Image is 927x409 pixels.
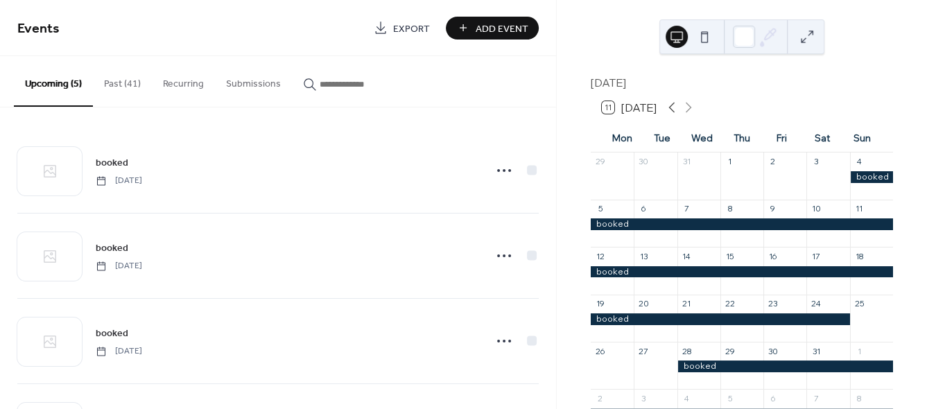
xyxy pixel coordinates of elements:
[854,299,865,309] div: 25
[768,251,778,261] div: 16
[842,125,882,153] div: Sun
[96,175,142,187] span: [DATE]
[768,393,778,403] div: 6
[768,346,778,356] div: 30
[638,346,648,356] div: 27
[682,251,692,261] div: 14
[96,327,128,341] span: booked
[722,125,762,153] div: Thu
[96,325,128,341] a: booked
[17,15,60,42] span: Events
[595,204,605,214] div: 5
[638,393,648,403] div: 3
[725,251,735,261] div: 15
[595,346,605,356] div: 26
[768,299,778,309] div: 23
[14,56,93,107] button: Upcoming (5)
[811,346,821,356] div: 31
[93,56,152,105] button: Past (41)
[595,251,605,261] div: 12
[152,56,215,105] button: Recurring
[591,313,850,325] div: booked
[768,157,778,167] div: 2
[638,204,648,214] div: 6
[811,299,821,309] div: 24
[725,204,735,214] div: 8
[476,21,528,36] span: Add Event
[768,204,778,214] div: 9
[811,251,821,261] div: 17
[850,171,893,183] div: booked
[638,157,648,167] div: 30
[682,125,722,153] div: Wed
[638,299,648,309] div: 20
[682,204,692,214] div: 7
[96,156,128,171] span: booked
[762,125,802,153] div: Fri
[96,345,142,358] span: [DATE]
[393,21,430,36] span: Export
[802,125,842,153] div: Sat
[96,155,128,171] a: booked
[591,218,893,230] div: booked
[725,346,735,356] div: 29
[446,17,539,40] button: Add Event
[682,299,692,309] div: 21
[677,360,893,372] div: booked
[597,98,661,117] button: 11[DATE]
[811,204,821,214] div: 10
[595,157,605,167] div: 29
[96,260,142,272] span: [DATE]
[595,393,605,403] div: 2
[725,393,735,403] div: 5
[854,346,865,356] div: 1
[602,125,642,153] div: Mon
[638,251,648,261] div: 13
[591,266,893,278] div: booked
[96,240,128,256] a: booked
[363,17,440,40] a: Export
[811,157,821,167] div: 3
[854,157,865,167] div: 4
[725,157,735,167] div: 1
[96,241,128,256] span: booked
[215,56,292,105] button: Submissions
[854,393,865,403] div: 8
[682,157,692,167] div: 31
[682,393,692,403] div: 4
[682,346,692,356] div: 28
[591,74,893,91] div: [DATE]
[811,393,821,403] div: 7
[725,299,735,309] div: 22
[642,125,682,153] div: Tue
[854,251,865,261] div: 18
[854,204,865,214] div: 11
[595,299,605,309] div: 19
